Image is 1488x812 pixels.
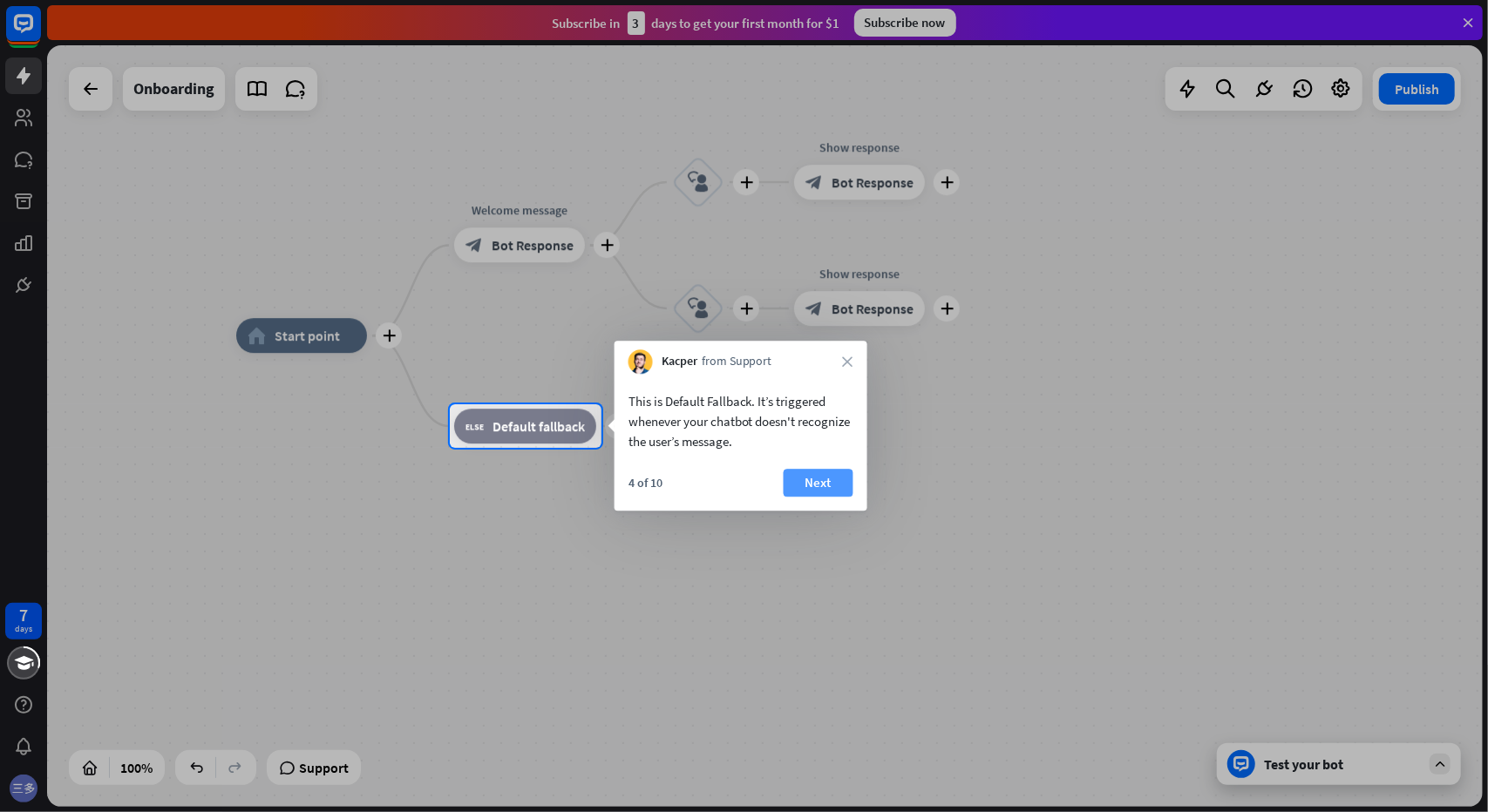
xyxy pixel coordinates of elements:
[662,354,697,371] span: Kacper
[702,354,772,371] span: from Support
[628,475,662,491] div: 4 of 10
[465,417,484,435] i: block_fallback
[14,7,66,59] button: Open LiveChat chat widget
[493,417,585,435] span: Default fallback
[784,469,853,497] button: Next
[628,391,853,451] div: This is Default Fallback. It’s triggered whenever your chatbot doesn't recognize the user’s message.
[843,356,853,367] i: close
